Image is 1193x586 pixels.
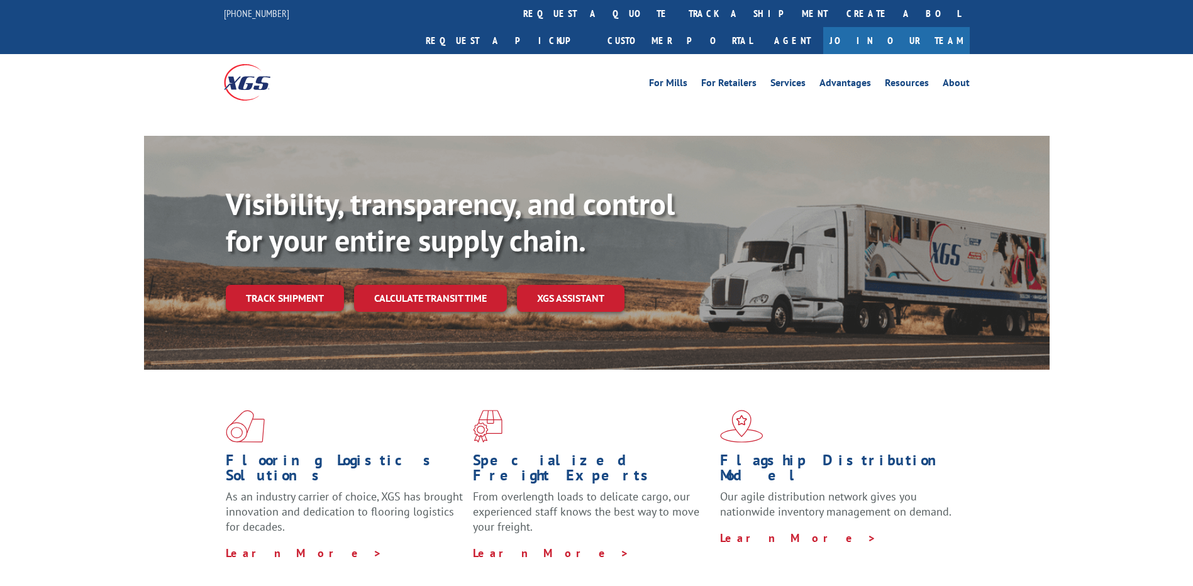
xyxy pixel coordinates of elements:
[770,78,806,92] a: Services
[598,27,762,54] a: Customer Portal
[720,489,952,519] span: Our agile distribution network gives you nationwide inventory management on demand.
[720,531,877,545] a: Learn More >
[473,489,711,545] p: From overlength loads to delicate cargo, our experienced staff knows the best way to move your fr...
[473,546,630,560] a: Learn More >
[224,7,289,19] a: [PHONE_NUMBER]
[226,546,382,560] a: Learn More >
[226,285,344,311] a: Track shipment
[226,184,675,260] b: Visibility, transparency, and control for your entire supply chain.
[473,410,502,443] img: xgs-icon-focused-on-flooring-red
[720,410,763,443] img: xgs-icon-flagship-distribution-model-red
[226,453,463,489] h1: Flooring Logistics Solutions
[720,453,958,489] h1: Flagship Distribution Model
[416,27,598,54] a: Request a pickup
[885,78,929,92] a: Resources
[473,453,711,489] h1: Specialized Freight Experts
[226,410,265,443] img: xgs-icon-total-supply-chain-intelligence-red
[819,78,871,92] a: Advantages
[762,27,823,54] a: Agent
[649,78,687,92] a: For Mills
[701,78,757,92] a: For Retailers
[943,78,970,92] a: About
[517,285,624,312] a: XGS ASSISTANT
[354,285,507,312] a: Calculate transit time
[226,489,463,534] span: As an industry carrier of choice, XGS has brought innovation and dedication to flooring logistics...
[823,27,970,54] a: Join Our Team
